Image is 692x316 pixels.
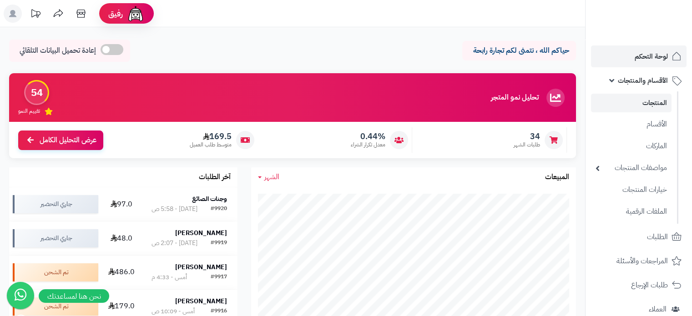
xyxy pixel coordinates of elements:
[175,228,227,238] strong: [PERSON_NAME]
[616,255,668,267] span: المراجعات والأسئلة
[211,307,227,316] div: #9916
[591,250,687,272] a: المراجعات والأسئلة
[102,221,141,255] td: 48.0
[175,296,227,306] strong: [PERSON_NAME]
[258,172,279,182] a: الشهر
[126,5,145,23] img: ai-face.png
[351,141,385,149] span: معدل تكرار الشراء
[591,180,672,200] a: خيارات المنتجات
[199,173,231,181] h3: آخر الطلبات
[514,141,540,149] span: طلبات الشهر
[102,187,141,221] td: 97.0
[190,131,232,141] span: 169.5
[545,173,569,181] h3: المبيعات
[190,141,232,149] span: متوسط طلب العميل
[175,262,227,272] strong: [PERSON_NAME]
[152,307,195,316] div: أمس - 10:09 ص
[591,136,672,156] a: الماركات
[591,94,672,112] a: المنتجات
[591,158,672,178] a: مواصفات المنتجات
[24,5,47,25] a: تحديثات المنصة
[631,279,668,291] span: طلبات الإرجاع
[211,205,227,214] div: #9920
[108,8,123,19] span: رفيق
[591,274,687,296] a: طلبات الإرجاع
[351,131,385,141] span: 0.44%
[649,303,667,316] span: العملاء
[264,171,279,182] span: الشهر
[211,273,227,282] div: #9917
[469,45,569,56] p: حياكم الله ، نتمنى لكم تجارة رابحة
[102,256,141,289] td: 486.0
[20,45,96,56] span: إعادة تحميل البيانات التلقائي
[491,94,539,102] h3: تحليل نمو المتجر
[591,115,672,134] a: الأقسام
[18,130,103,150] a: عرض التحليل الكامل
[152,273,187,282] div: أمس - 4:33 م
[13,229,98,247] div: جاري التحضير
[13,195,98,213] div: جاري التحضير
[13,263,98,281] div: تم الشحن
[18,107,40,115] span: تقييم النمو
[40,135,96,145] span: عرض التحليل الكامل
[152,205,197,214] div: [DATE] - 5:58 ص
[618,74,668,87] span: الأقسام والمنتجات
[647,231,668,243] span: الطلبات
[211,239,227,248] div: #9919
[591,202,672,221] a: الملفات الرقمية
[591,226,687,248] a: الطلبات
[192,194,227,204] strong: وجنات الصائغ
[591,45,687,67] a: لوحة التحكم
[13,297,98,316] div: تم الشحن
[514,131,540,141] span: 34
[635,50,668,63] span: لوحة التحكم
[152,239,197,248] div: [DATE] - 2:07 ص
